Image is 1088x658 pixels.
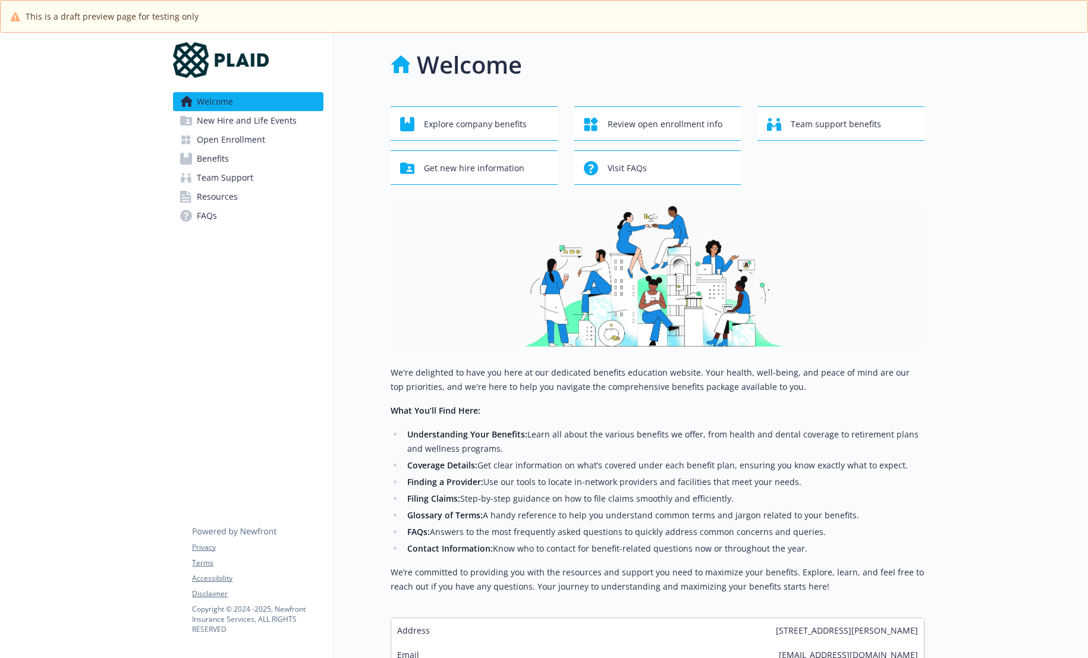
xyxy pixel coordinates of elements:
span: Get new hire information [424,157,524,180]
a: FAQs [173,206,323,225]
span: This is a draft preview page for testing only [26,10,199,23]
a: Team Support [173,168,323,187]
img: overview page banner [391,204,925,347]
li: Use our tools to locate in-network providers and facilities that meet your needs. [404,475,925,489]
span: Welcome [197,92,233,111]
a: Welcome [173,92,323,111]
strong: Contact Information: [407,543,493,554]
li: Learn all about the various benefits we offer, from health and dental coverage to retirement plan... [404,427,925,456]
span: Resources [197,187,238,206]
span: Benefits [197,149,229,168]
p: Copyright © 2024 - 2025 , Newfront Insurance Services, ALL RIGHTS RESERVED [192,604,323,634]
h1: Welcome [417,47,522,83]
strong: FAQs: [407,526,430,537]
li: Answers to the most frequently asked questions to quickly address common concerns and queries. [404,525,925,539]
button: Get new hire information [391,150,558,185]
a: Disclaimer [192,588,323,599]
a: New Hire and Life Events [173,111,323,130]
span: Open Enrollment [197,130,265,149]
span: FAQs [197,206,217,225]
li: Step-by-step guidance on how to file claims smoothly and efficiently. [404,492,925,506]
a: Benefits [173,149,323,168]
strong: Coverage Details: [407,459,477,471]
li: A handy reference to help you understand common terms and jargon related to your benefits. [404,508,925,522]
strong: Finding a Provider: [407,476,483,487]
a: Privacy [192,542,323,553]
li: Get clear information on what’s covered under each benefit plan, ensuring you know exactly what t... [404,458,925,473]
a: Resources [173,187,323,206]
a: Accessibility [192,573,323,584]
strong: What You’ll Find Here: [391,405,480,416]
span: Team support benefits [791,113,881,136]
span: Team Support [197,168,253,187]
button: Review open enrollment info [574,106,741,141]
a: Terms [192,558,323,568]
span: [STREET_ADDRESS][PERSON_NAME] [776,624,918,637]
span: Visit FAQs [608,157,647,180]
li: Know who to contact for benefit-related questions now or throughout the year. [404,541,925,556]
span: Address [397,624,430,637]
strong: Filing Claims: [407,493,460,504]
button: Team support benefits [757,106,925,141]
span: New Hire and Life Events [197,111,297,130]
span: Explore company benefits [424,113,527,136]
button: Explore company benefits [391,106,558,141]
p: We’re committed to providing you with the resources and support you need to maximize your benefit... [391,565,925,594]
button: Visit FAQs [574,150,741,185]
strong: Glossary of Terms: [407,509,483,521]
p: We're delighted to have you here at our dedicated benefits education website. Your health, well-b... [391,366,925,394]
span: Review open enrollment info [608,113,722,136]
a: Open Enrollment [173,130,323,149]
strong: Understanding Your Benefits: [407,429,527,440]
